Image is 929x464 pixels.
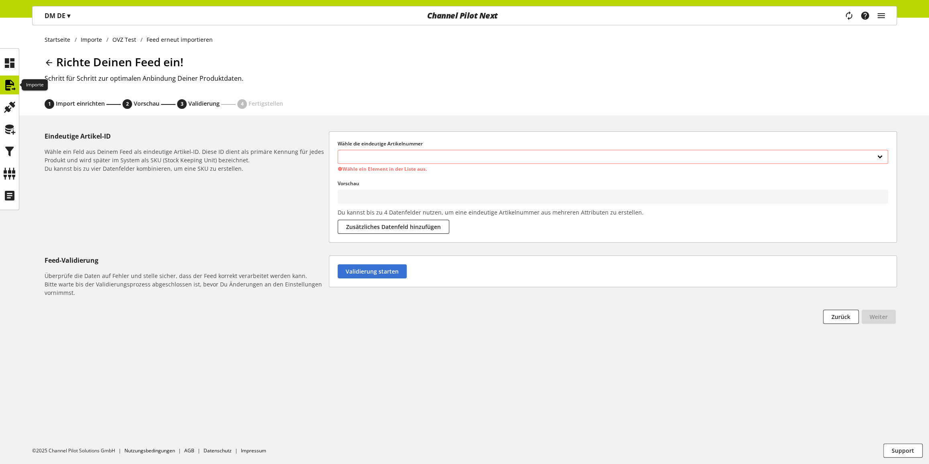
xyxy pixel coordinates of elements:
[56,100,105,107] span: Import einrichten
[346,267,399,276] span: Validierung starten
[56,54,183,69] span: Richte Deinen Feed ein!
[45,11,70,20] p: DM DE
[338,208,888,217] p: Du kannst bis zu 4 Datenfelder nutzen, um eine eindeutige Artikelnummer aus mehreren Attributen z...
[22,80,48,91] div: Importe
[108,35,141,44] a: OVZ Test
[338,264,407,278] button: Validierung starten
[124,447,175,454] a: Nutzungsbedingungen
[126,100,129,108] span: 2
[249,100,283,107] span: Fertigstellen
[188,100,220,107] span: Validierung
[45,74,897,83] h2: Schritt für Schritt zur optimalen Anbindung Deiner Produktdaten.
[862,310,896,324] button: Weiter
[338,140,423,147] span: Wähle die eindeutige Artikelnummer
[338,180,359,187] span: Vorschau
[831,313,850,321] span: Zurück
[241,100,244,108] span: 4
[870,313,888,321] span: Weiter
[184,447,194,454] a: AGB
[32,6,897,25] nav: main navigation
[48,100,51,108] span: 1
[204,447,232,454] a: Datenschutz
[883,444,923,458] button: Support
[67,11,70,20] span: ▾
[45,256,326,265] h5: Feed-Validierung
[45,147,326,173] h6: Wähle ein Feld aus Deinem Feed als eindeutige Artikel-ID. Diese ID dient als primäre Kennung für ...
[181,100,183,108] span: 3
[77,35,106,44] a: Importe
[823,310,859,324] button: Zurück
[45,131,326,141] h5: Eindeutige Artikel-ID
[32,447,124,454] li: ©2025 Channel Pilot Solutions GmbH
[892,446,914,455] span: Support
[45,272,326,297] h6: Überprüfe die Daten auf Fehler und stelle sicher, dass der Feed korrekt verarbeitet werden kann. ...
[338,166,888,173] p: Wähle ein Element in der Liste aus.
[346,223,441,231] span: Zusätzliches Datenfeld hinzufügen
[338,220,449,234] button: Zusätzliches Datenfeld hinzufügen
[241,447,266,454] a: Impressum
[45,35,75,44] a: Startseite
[134,100,159,107] span: Vorschau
